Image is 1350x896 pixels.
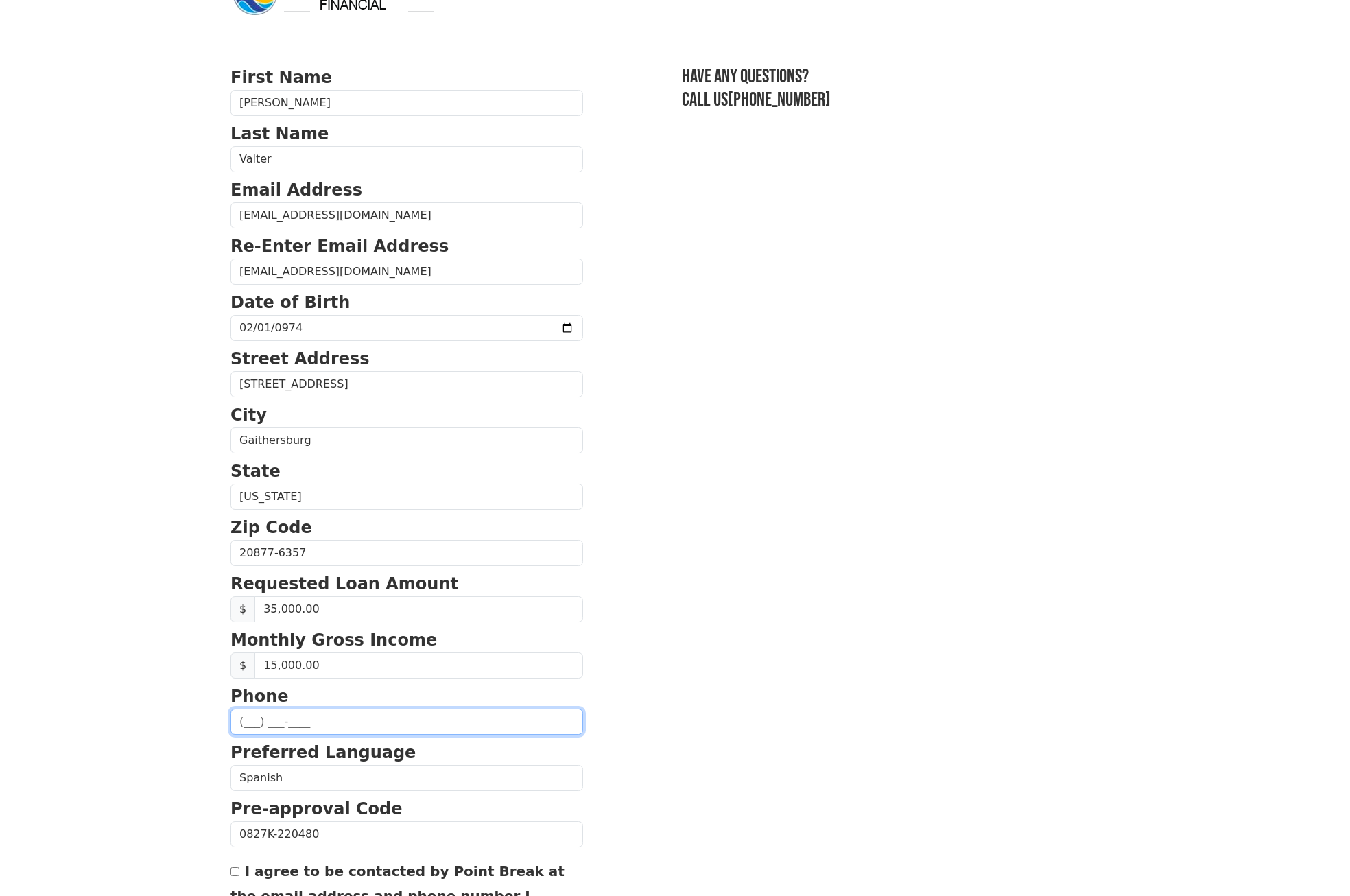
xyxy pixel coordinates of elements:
strong: Pre-approval Code [230,799,403,818]
strong: Requested Loan Amount [230,574,458,593]
p: Monthly Gross Income [230,628,583,652]
h3: Call us [682,89,1120,112]
strong: State [230,462,281,481]
strong: Preferred Language [230,743,416,762]
span: $ [230,596,255,622]
input: Re-Enter Email Address [230,259,583,285]
input: City [230,427,583,453]
strong: City [230,405,267,425]
span: $ [230,652,255,679]
input: Last Name [230,146,583,172]
strong: Zip Code [230,518,312,537]
input: Zip Code [230,540,583,566]
input: Monthly Gross Income [254,652,583,679]
strong: Phone [230,687,289,706]
a: [PHONE_NUMBER] [728,89,831,111]
input: First Name [230,90,583,116]
input: (___) ___-____ [230,709,583,735]
input: Street Address [230,371,583,397]
strong: Date of Birth [230,293,350,312]
strong: Street Address [230,349,370,368]
input: Pre-approval Code [230,821,583,847]
input: Email Address [230,202,583,228]
input: Requested Loan Amount [254,596,583,622]
strong: Re-Enter Email Address [230,237,449,256]
strong: Last Name [230,124,329,143]
strong: Email Address [230,180,362,200]
strong: First Name [230,68,332,87]
h3: Have any questions? [682,65,1120,89]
